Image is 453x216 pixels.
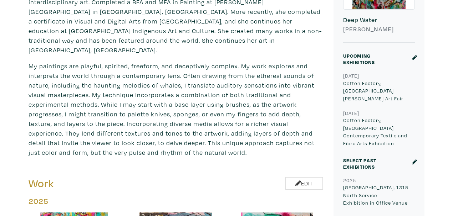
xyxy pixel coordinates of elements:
[343,177,356,184] small: 2025
[343,116,415,147] p: Cotton Factory, [GEOGRAPHIC_DATA] Contemporary Textile and Fibre Arts Exhibition
[343,79,415,102] p: Cotton Factory, [GEOGRAPHIC_DATA] [PERSON_NAME] Art Fair
[29,177,170,190] h3: Work
[343,25,415,33] h6: [PERSON_NAME]
[285,177,323,190] a: Edit
[29,196,323,206] h5: 2025
[343,110,359,116] small: [DATE]
[29,61,323,157] p: My paintings are playful, spirited, freeform, and deceptively complex. My work explores and inter...
[343,72,359,79] small: [DATE]
[343,184,415,207] p: [GEOGRAPHIC_DATA], 1315 North Service Exhibition in Office Venue
[343,16,415,24] h6: Deep Water
[343,52,375,65] small: Upcoming Exhibitions
[343,157,376,170] small: Select Past Exhibitions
